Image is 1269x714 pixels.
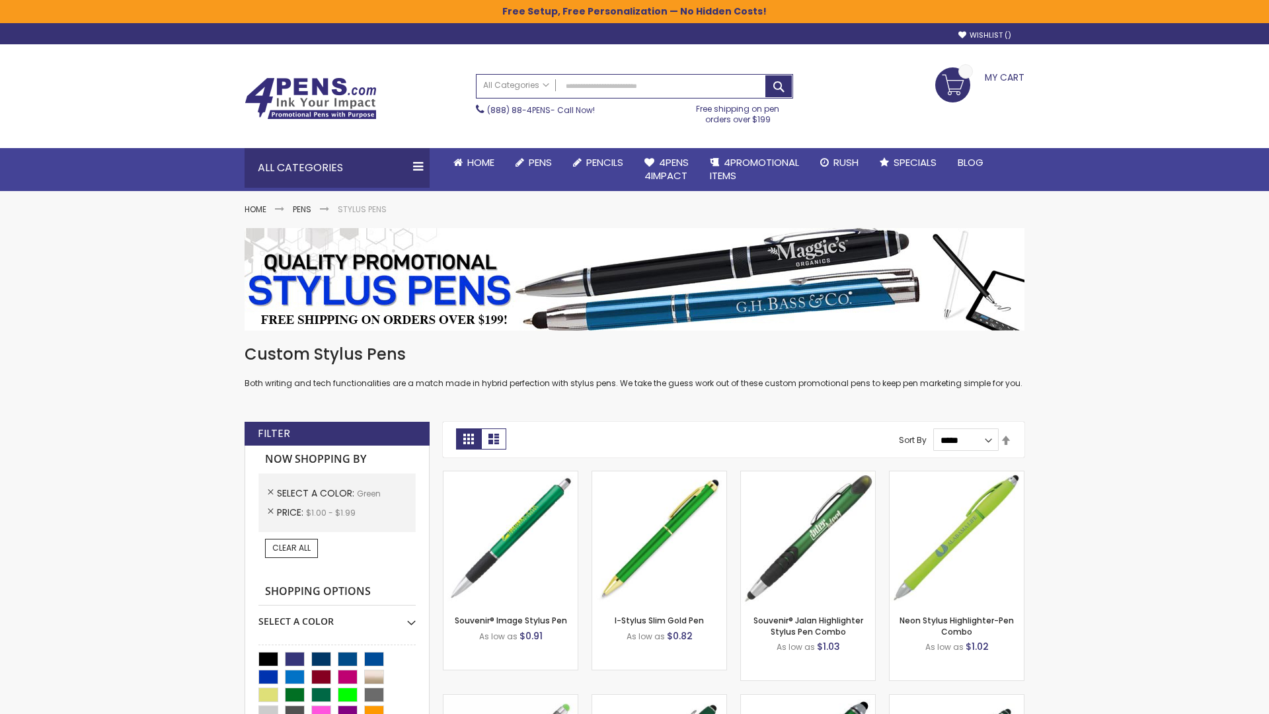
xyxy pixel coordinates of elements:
[753,615,863,637] a: Souvenir® Jalan Highlighter Stylus Pen Combo
[810,148,869,177] a: Rush
[443,471,578,606] img: Souvenir® Image Stylus Pen-Green
[245,344,1024,365] h1: Custom Stylus Pens
[890,471,1024,606] img: Neon Stylus Highlighter-Pen Combo-Green
[777,641,815,653] span: As low as
[306,507,356,518] span: $1.00 - $1.99
[477,75,556,97] a: All Categories
[258,446,416,473] strong: Now Shopping by
[245,148,430,188] div: All Categories
[265,539,318,557] a: Clear All
[947,148,994,177] a: Blog
[958,30,1011,40] a: Wishlist
[586,155,623,169] span: Pencils
[644,155,689,182] span: 4Pens 4impact
[958,155,983,169] span: Blog
[890,694,1024,705] a: Colter Stylus Twist Metal Pen-Green
[277,506,306,519] span: Price
[615,615,704,626] a: I-Stylus Slim Gold Pen
[443,471,578,482] a: Souvenir® Image Stylus Pen-Green
[487,104,551,116] a: (888) 88-4PENS
[529,155,552,169] span: Pens
[338,204,387,215] strong: Stylus Pens
[634,148,699,191] a: 4Pens4impact
[699,148,810,191] a: 4PROMOTIONALITEMS
[456,428,481,450] strong: Grid
[245,228,1024,331] img: Stylus Pens
[258,606,416,628] div: Select A Color
[683,99,794,125] div: Free shipping on pen orders over $199
[899,434,927,446] label: Sort By
[245,344,1024,389] div: Both writing and tech functionalities are a match made in hybrid perfection with stylus pens. We ...
[894,155,937,169] span: Specials
[966,640,989,653] span: $1.02
[817,640,840,653] span: $1.03
[483,80,549,91] span: All Categories
[277,487,357,500] span: Select A Color
[245,204,266,215] a: Home
[258,578,416,606] strong: Shopping Options
[258,426,290,441] strong: Filter
[667,629,693,643] span: $0.82
[562,148,634,177] a: Pencils
[293,204,311,215] a: Pens
[357,488,381,499] span: Green
[455,615,567,626] a: Souvenir® Image Stylus Pen
[592,471,726,606] img: I-Stylus Slim Gold-Green
[505,148,562,177] a: Pens
[487,104,595,116] span: - Call Now!
[741,471,875,606] img: Souvenir® Jalan Highlighter Stylus Pen Combo-Green
[467,155,494,169] span: Home
[272,542,311,553] span: Clear All
[741,694,875,705] a: Kyra Pen with Stylus and Flashlight-Green
[479,631,518,642] span: As low as
[443,148,505,177] a: Home
[592,694,726,705] a: Custom Soft Touch® Metal Pens with Stylus-Green
[890,471,1024,482] a: Neon Stylus Highlighter-Pen Combo-Green
[710,155,799,182] span: 4PROMOTIONAL ITEMS
[833,155,859,169] span: Rush
[245,77,377,120] img: 4Pens Custom Pens and Promotional Products
[900,615,1014,637] a: Neon Stylus Highlighter-Pen Combo
[519,629,543,643] span: $0.91
[443,694,578,705] a: Islander Softy Gel with Stylus - ColorJet Imprint-Green
[627,631,665,642] span: As low as
[869,148,947,177] a: Specials
[925,641,964,653] span: As low as
[592,471,726,482] a: I-Stylus Slim Gold-Green
[741,471,875,482] a: Souvenir® Jalan Highlighter Stylus Pen Combo-Green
